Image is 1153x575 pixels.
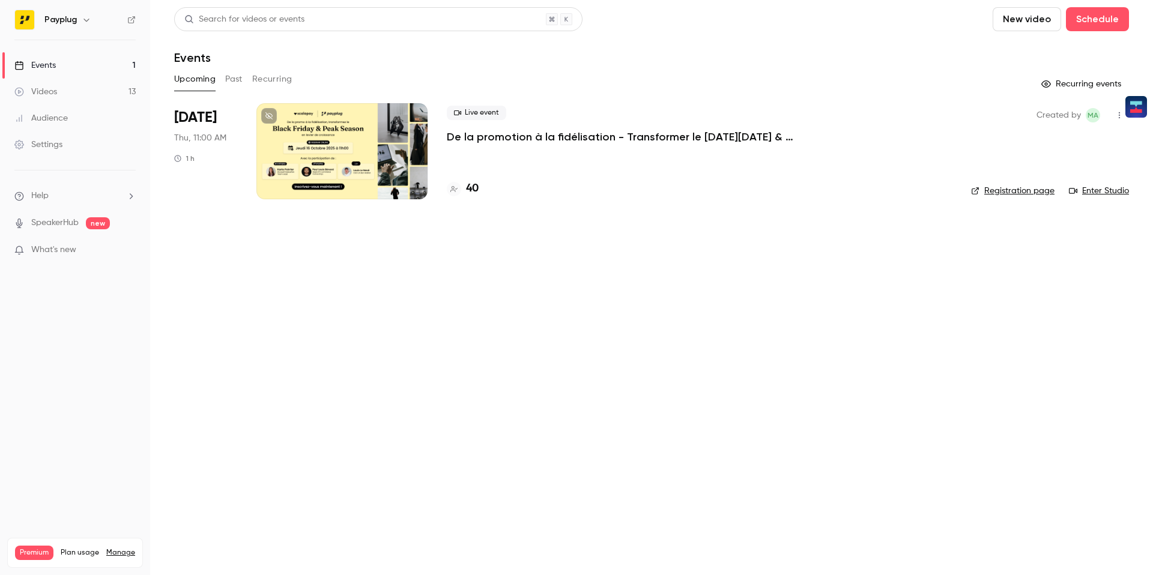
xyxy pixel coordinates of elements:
[31,217,79,229] a: SpeakerHub
[971,185,1055,197] a: Registration page
[14,112,68,124] div: Audience
[174,132,226,144] span: Thu, 11:00 AM
[15,10,34,29] img: Payplug
[184,13,304,26] div: Search for videos or events
[447,181,479,197] a: 40
[1086,108,1100,122] span: mhaza abdou
[14,139,62,151] div: Settings
[15,546,53,560] span: Premium
[31,190,49,202] span: Help
[86,217,110,229] span: new
[225,70,243,89] button: Past
[121,245,136,256] iframe: Noticeable Trigger
[1069,185,1129,197] a: Enter Studio
[14,86,57,98] div: Videos
[1088,108,1098,122] span: ma
[44,14,77,26] h6: Payplug
[174,70,216,89] button: Upcoming
[993,7,1061,31] button: New video
[174,50,211,65] h1: Events
[14,190,136,202] li: help-dropdown-opener
[447,106,506,120] span: Live event
[174,103,237,199] div: Oct 16 Thu, 11:00 AM (Europe/Paris)
[1036,74,1129,94] button: Recurring events
[252,70,292,89] button: Recurring
[1066,7,1129,31] button: Schedule
[31,244,76,256] span: What's new
[14,59,56,71] div: Events
[447,130,807,144] a: De la promotion à la fidélisation - Transformer le [DATE][DATE] & Peak Season en levier de croiss...
[1036,108,1081,122] span: Created by
[466,181,479,197] h4: 40
[106,548,135,558] a: Manage
[61,548,99,558] span: Plan usage
[174,154,195,163] div: 1 h
[174,108,217,127] span: [DATE]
